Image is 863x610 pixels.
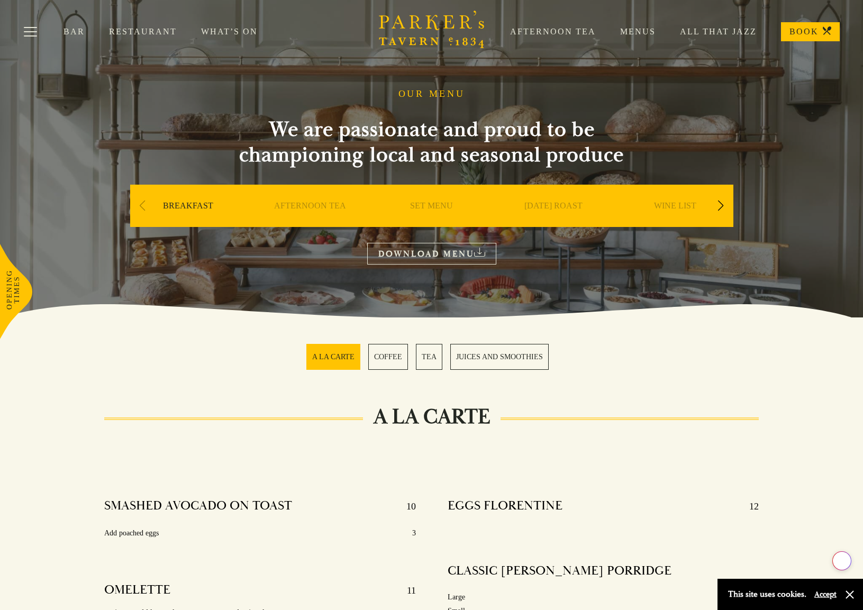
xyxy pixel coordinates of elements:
p: This site uses cookies. [728,587,806,602]
p: 3 [412,526,416,540]
h4: EGGS FLORENTINE [448,498,562,515]
div: 1 / 9 [130,185,247,259]
div: Next slide [714,194,728,217]
h4: OMELETTE [104,582,170,599]
div: 3 / 9 [374,185,490,259]
div: 4 / 9 [495,185,612,259]
div: 2 / 9 [252,185,368,259]
button: Close and accept [844,589,855,600]
h2: A LA CARTE [363,404,501,430]
a: WINE LIST [654,201,696,243]
a: [DATE] ROAST [524,201,583,243]
p: 12 [739,498,759,515]
a: SET MENU [410,201,453,243]
a: 2 / 4 [368,344,408,370]
a: 4 / 4 [450,344,549,370]
p: 10 [396,498,416,515]
h2: We are passionate and proud to be championing local and seasonal produce [220,117,643,168]
button: Accept [814,589,837,599]
h4: SMASHED AVOCADO ON TOAST [104,498,292,515]
p: 11 [396,582,416,599]
a: DOWNLOAD MENU [367,243,496,265]
div: Previous slide [135,194,150,217]
p: Large [448,590,465,604]
p: Add poached eggs [104,526,159,540]
h4: CLASSIC [PERSON_NAME] PORRIDGE [448,563,671,579]
a: 1 / 4 [306,344,360,370]
a: BREAKFAST [163,201,213,243]
a: 3 / 4 [416,344,442,370]
a: AFTERNOON TEA [274,201,346,243]
div: 5 / 9 [617,185,733,259]
h1: OUR MENU [398,88,465,100]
